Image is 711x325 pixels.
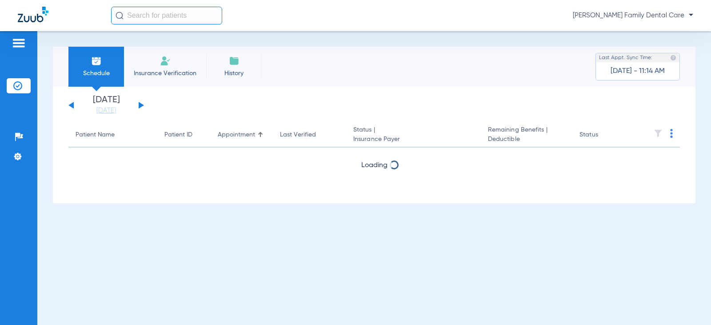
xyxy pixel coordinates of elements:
div: Appointment [218,130,266,140]
img: hamburger-icon [12,38,26,48]
a: [DATE] [80,106,133,115]
th: Remaining Benefits | [481,123,572,148]
li: [DATE] [80,96,133,115]
span: Schedule [75,69,117,78]
span: Deductible [488,135,565,144]
div: Patient Name [76,130,150,140]
th: Status | [346,123,481,148]
img: Manual Insurance Verification [160,56,171,66]
img: group-dot-blue.svg [670,129,673,138]
div: Patient ID [164,130,192,140]
span: History [213,69,255,78]
img: History [229,56,240,66]
div: Last Verified [280,130,316,140]
span: Last Appt. Sync Time: [599,53,652,62]
img: filter.svg [654,129,663,138]
span: [PERSON_NAME] Family Dental Care [573,11,693,20]
img: last sync help info [670,55,676,61]
span: [DATE] - 11:14 AM [611,67,665,76]
span: Insurance Payer [353,135,474,144]
div: Appointment [218,130,255,140]
div: Patient Name [76,130,115,140]
th: Status [572,123,632,148]
img: Schedule [91,56,102,66]
span: Insurance Verification [131,69,200,78]
img: Search Icon [116,12,124,20]
div: Patient ID [164,130,204,140]
div: Last Verified [280,130,339,140]
input: Search for patients [111,7,222,24]
span: Loading [361,162,387,169]
img: Zuub Logo [18,7,48,22]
